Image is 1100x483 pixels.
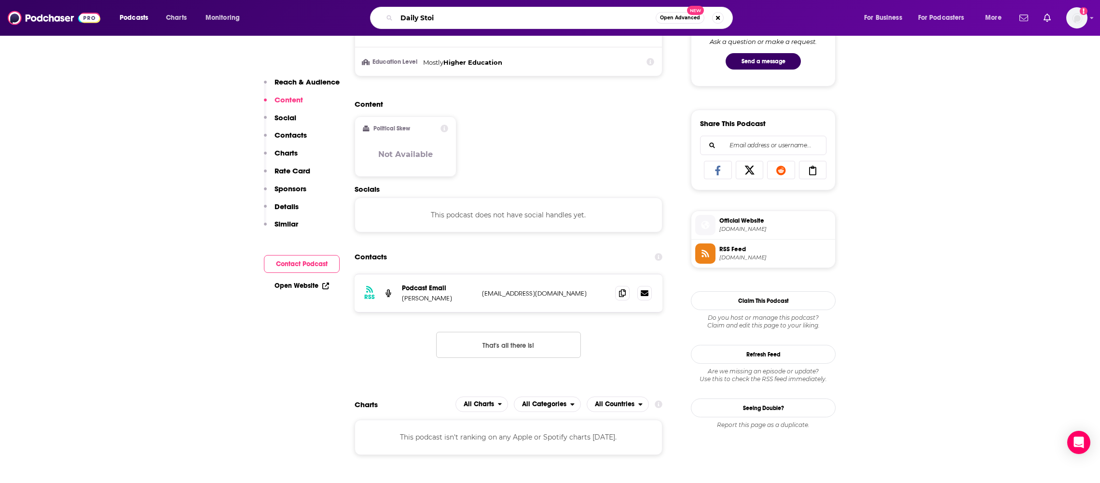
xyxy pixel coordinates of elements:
[264,77,340,95] button: Reach & Audience
[691,421,836,429] div: Report this page as a duplicate.
[379,7,742,29] div: Search podcasts, credits, & more...
[275,113,296,122] p: Social
[423,58,443,66] span: Mostly
[275,130,307,140] p: Contacts
[364,293,375,301] h3: RSS
[355,400,378,409] h2: Charts
[514,397,581,412] button: open menu
[704,161,732,179] a: Share on Facebook
[918,11,964,25] span: For Podcasters
[587,397,649,412] button: open menu
[275,148,298,157] p: Charts
[691,314,836,329] div: Claim and edit this page to your liking.
[799,161,827,179] a: Copy Link
[912,10,978,26] button: open menu
[1080,7,1087,15] svg: Add a profile image
[275,184,306,193] p: Sponsors
[264,255,340,273] button: Contact Podcast
[355,198,662,232] div: This podcast does not have social handles yet.
[264,95,303,113] button: Content
[397,10,656,26] input: Search podcasts, credits, & more...
[864,11,902,25] span: For Business
[700,136,826,155] div: Search followers
[482,289,607,298] p: [EMAIL_ADDRESS][DOMAIN_NAME]
[656,12,704,24] button: Open AdvancedNew
[355,420,662,455] div: This podcast isn't ranking on any Apple or Spotify charts [DATE].
[264,219,298,237] button: Similar
[275,95,303,104] p: Content
[736,161,764,179] a: Share on X/Twitter
[355,185,662,194] h2: Socials
[443,58,502,66] span: Higher Education
[402,294,474,302] p: [PERSON_NAME]
[719,216,831,225] span: Official Website
[767,161,795,179] a: Share on Reddit
[373,125,410,132] h2: Political Skew
[719,226,831,233] span: podcasters.spotify.com
[264,113,296,131] button: Social
[275,219,298,228] p: Similar
[355,248,387,266] h2: Contacts
[464,401,494,408] span: All Charts
[275,77,340,86] p: Reach & Audience
[378,150,433,159] h3: Not Available
[264,184,306,202] button: Sponsors
[708,136,818,155] input: Email address or username...
[695,215,831,235] a: Official Website[DOMAIN_NAME]
[275,282,329,290] a: Open Website
[206,11,240,25] span: Monitoring
[985,11,1002,25] span: More
[691,291,836,310] button: Claim This Podcast
[595,401,634,408] span: All Countries
[691,368,836,383] div: Are we missing an episode or update? Use this to check the RSS feed immediately.
[1066,7,1087,28] button: Show profile menu
[264,202,299,220] button: Details
[199,10,252,26] button: open menu
[726,53,801,70] button: Send a message
[700,119,766,128] h3: Share This Podcast
[275,202,299,211] p: Details
[978,10,1014,26] button: open menu
[355,99,655,109] h2: Content
[455,397,509,412] button: open menu
[1016,10,1032,26] a: Show notifications dropdown
[363,59,419,65] h3: Education Level
[1066,7,1087,28] img: User Profile
[436,332,581,358] button: Nothing here.
[8,9,100,27] img: Podchaser - Follow, Share and Rate Podcasts
[455,397,509,412] h2: Platforms
[691,345,836,364] button: Refresh Feed
[402,284,474,292] p: Podcast Email
[719,254,831,261] span: anchor.fm
[275,166,310,175] p: Rate Card
[264,130,307,148] button: Contacts
[514,397,581,412] h2: Categories
[660,15,700,20] span: Open Advanced
[522,401,566,408] span: All Categories
[719,245,831,254] span: RSS Feed
[120,11,148,25] span: Podcasts
[1066,7,1087,28] span: Logged in as megcassidy
[113,10,161,26] button: open menu
[710,38,817,45] div: Ask a question or make a request.
[166,11,187,25] span: Charts
[264,148,298,166] button: Charts
[587,397,649,412] h2: Countries
[857,10,914,26] button: open menu
[695,243,831,264] a: RSS Feed[DOMAIN_NAME]
[264,166,310,184] button: Rate Card
[691,314,836,322] span: Do you host or manage this podcast?
[691,398,836,417] a: Seeing Double?
[1067,431,1090,454] div: Open Intercom Messenger
[1040,10,1055,26] a: Show notifications dropdown
[160,10,192,26] a: Charts
[687,6,704,15] span: New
